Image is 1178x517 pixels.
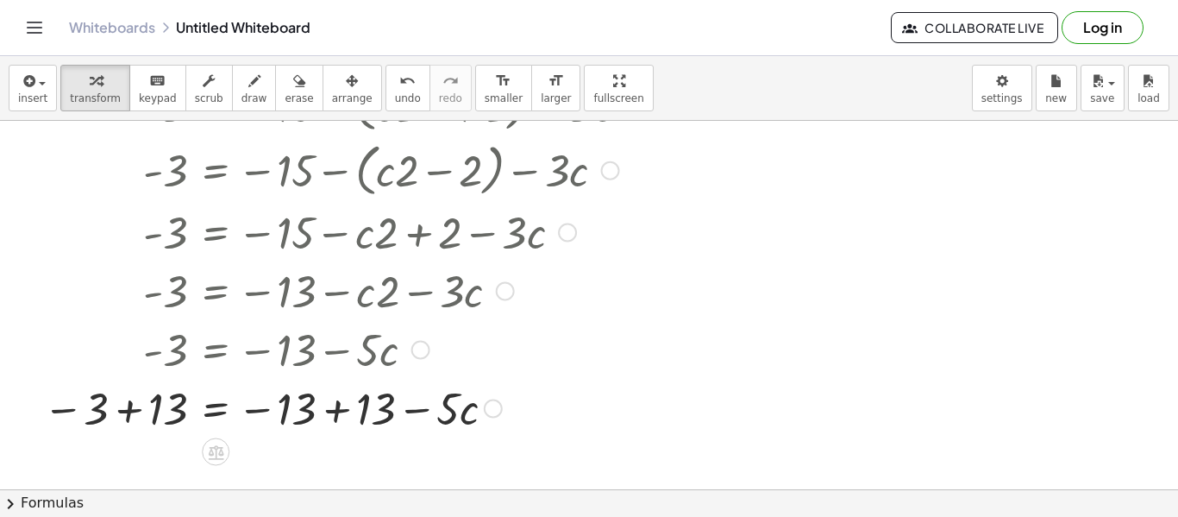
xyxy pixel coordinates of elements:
button: load [1128,65,1169,111]
span: draw [241,92,267,104]
button: redoredo [429,65,472,111]
span: Collaborate Live [905,20,1043,35]
span: settings [981,92,1023,104]
button: Toggle navigation [21,14,48,41]
span: smaller [485,92,523,104]
button: new [1036,65,1077,111]
span: erase [285,92,313,104]
span: arrange [332,92,373,104]
span: transform [70,92,121,104]
button: draw [232,65,277,111]
button: keyboardkeypad [129,65,186,111]
button: erase [275,65,323,111]
i: redo [442,71,459,91]
button: settings [972,65,1032,111]
button: Log in [1062,11,1144,44]
span: redo [439,92,462,104]
span: larger [541,92,571,104]
i: keyboard [149,71,166,91]
span: scrub [195,92,223,104]
button: scrub [185,65,233,111]
i: undo [399,71,416,91]
button: insert [9,65,57,111]
i: format_size [548,71,564,91]
i: format_size [495,71,511,91]
span: fullscreen [593,92,643,104]
span: undo [395,92,421,104]
span: keypad [139,92,177,104]
div: Apply the same math to both sides of the equation [202,438,229,466]
span: new [1045,92,1067,104]
button: Collaborate Live [891,12,1058,43]
span: load [1137,92,1160,104]
button: arrange [323,65,382,111]
button: fullscreen [584,65,653,111]
button: format_sizelarger [531,65,580,111]
button: undoundo [385,65,430,111]
button: save [1081,65,1125,111]
span: save [1090,92,1114,104]
span: insert [18,92,47,104]
a: Whiteboards [69,19,155,36]
button: transform [60,65,130,111]
button: format_sizesmaller [475,65,532,111]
